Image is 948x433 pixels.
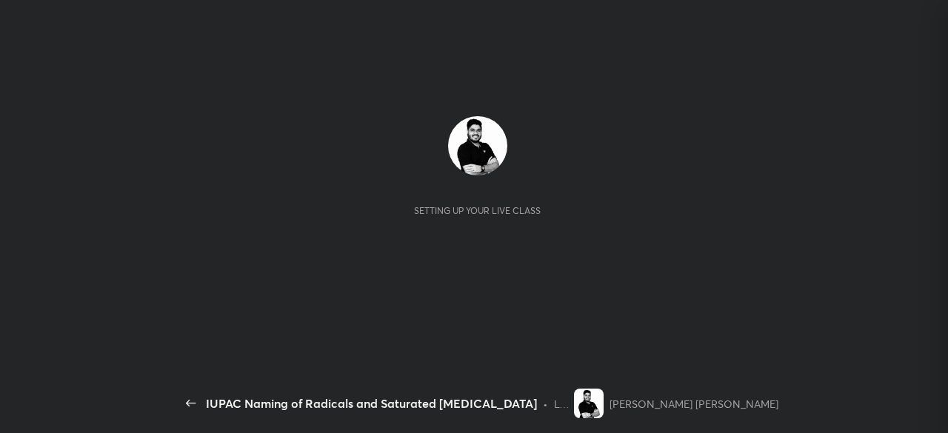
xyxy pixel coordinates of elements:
[554,396,568,412] div: L1 of JEE 2027: Conceptual Course on IUPAC & Structural Isomerism
[574,389,604,418] img: ab04c598e4204a44b5a784646aaf9c50.jpg
[414,205,541,216] div: Setting up your live class
[206,395,537,412] div: IUPAC Naming of Radicals and Saturated [MEDICAL_DATA]
[448,116,507,175] img: ab04c598e4204a44b5a784646aaf9c50.jpg
[610,396,778,412] div: [PERSON_NAME] [PERSON_NAME]
[543,396,548,412] div: •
